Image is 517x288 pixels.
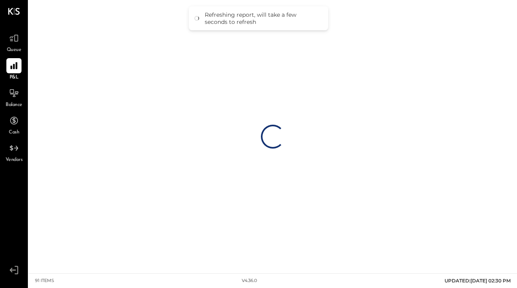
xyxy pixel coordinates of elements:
span: Cash [9,129,19,136]
div: 91 items [35,278,54,284]
div: v 4.36.0 [242,278,257,284]
a: Vendors [0,141,27,164]
a: P&L [0,58,27,81]
a: Queue [0,31,27,54]
span: Balance [6,102,22,109]
span: Vendors [6,157,23,164]
span: Queue [7,47,22,54]
span: P&L [10,74,19,81]
a: Cash [0,113,27,136]
div: Refreshing report, will take a few seconds to refresh [205,11,320,25]
a: Balance [0,86,27,109]
span: UPDATED: [DATE] 02:30 PM [445,278,511,284]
